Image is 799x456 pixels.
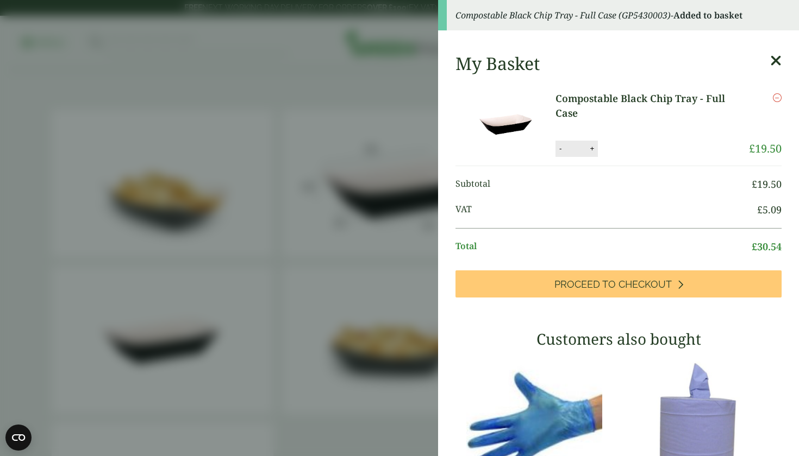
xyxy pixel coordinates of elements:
[752,178,782,191] bdi: 19.50
[455,177,752,192] span: Subtotal
[554,278,672,290] span: Proceed to Checkout
[455,239,752,254] span: Total
[752,240,757,253] span: £
[773,91,782,104] a: Remove this item
[757,203,782,216] bdi: 5.09
[749,141,782,156] bdi: 19.50
[757,203,763,216] span: £
[455,270,782,297] a: Proceed to Checkout
[455,53,540,74] h2: My Basket
[455,202,757,217] span: VAT
[555,91,749,121] a: Compostable Black Chip Tray - Full Case
[752,240,782,253] bdi: 30.54
[752,178,757,191] span: £
[673,9,742,21] strong: Added to basket
[556,144,565,153] button: -
[458,91,555,156] img: Compostable Black Chip Tray-Full Case of-0
[455,330,782,349] h3: Customers also bought
[455,9,671,21] em: Compostable Black Chip Tray - Full Case (GP5430003)
[749,141,755,156] span: £
[586,144,597,153] button: +
[5,425,32,451] button: Open CMP widget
